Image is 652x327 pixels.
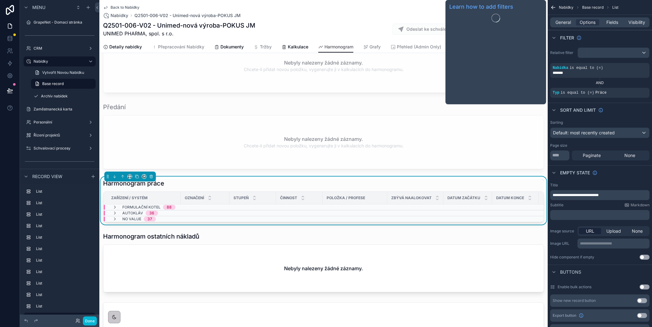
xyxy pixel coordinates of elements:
span: Činnost [280,195,297,200]
label: Image URL [550,241,575,246]
a: Detaily nabídky [103,41,142,54]
span: Visibility [628,19,645,25]
div: Hide component if empty [550,255,594,260]
span: General [555,19,571,25]
a: CRM [24,43,96,53]
span: UNIMED PHARMA, spol. s r.o. [103,30,255,37]
label: List [36,189,93,194]
div: 88 [167,205,172,210]
span: Markdown [631,203,650,208]
label: Zaměstnanecká karta [34,107,94,112]
a: Řízení projektů [24,130,96,140]
span: Autokláv [122,211,143,216]
label: List [36,200,93,205]
div: AND [550,80,650,85]
iframe: Guide [449,25,542,102]
a: Personální [24,117,96,127]
label: List [36,223,93,228]
a: Schvalovací procesy [24,143,96,153]
div: 36 [149,211,154,216]
label: Relative filter [550,50,575,55]
a: Přepracování Nabídky [152,41,204,54]
a: Nabídky [103,12,128,19]
span: Přehled (Admin Only) [397,44,441,50]
span: Datum začátku [447,195,480,200]
span: Přepracování Nabídky [158,44,204,50]
span: No value [122,217,141,222]
span: Položka / Profese [327,195,365,200]
span: Stupeň [233,195,249,200]
span: Paginate [583,152,601,159]
div: scrollable content [550,190,650,200]
span: Empty state [560,170,590,176]
span: is equal to (=) [561,91,594,95]
span: Filter [560,35,574,41]
span: Record view [32,173,62,180]
span: URL [586,228,594,234]
a: Nabídky [24,56,96,66]
span: Fields [606,19,618,25]
a: Grafy [363,41,381,54]
span: Base record [582,5,604,10]
label: Sorting [550,120,563,125]
span: Buttons [560,269,581,275]
a: Kalkulace [282,41,308,54]
label: Image source [550,229,575,234]
label: List [36,235,93,240]
label: Page size [550,143,567,148]
span: Upload [606,228,621,234]
label: Řízení projektů [34,133,86,138]
label: Enable bulk actions [558,284,591,289]
span: Default: most recently created [553,130,615,135]
span: Sort And Limit [560,107,596,113]
a: Q2501-006-V02 - Unimed-nová výroba-POKUS JM [134,12,241,19]
a: Back to Nabídky [103,5,139,10]
span: Kalkulace [288,44,308,50]
span: Práce [595,91,607,95]
span: Export button [553,313,576,318]
div: scrollable content [577,239,650,249]
button: Default: most recently created [550,128,650,138]
label: List [36,292,93,297]
span: Options [580,19,595,25]
a: Base record [31,79,96,89]
div: 37 [147,217,152,222]
a: Dokumenty [214,41,244,54]
label: CRM [34,46,86,51]
div: scrollable content [20,184,99,315]
label: List [36,304,93,309]
span: None [632,228,643,234]
label: List [36,258,93,263]
span: Harmonogram [324,44,353,50]
button: Done [83,316,97,325]
span: Nabídka [553,66,568,70]
label: Nabídky [34,59,83,64]
h1: Harmonogram práce [103,179,164,188]
a: Harmonogram [318,41,353,53]
span: Typ [553,91,559,95]
a: Learn how to add filters [449,2,542,11]
a: Tržby [254,41,272,54]
label: Schvalovací procesy [34,146,86,151]
span: Detaily nabídky [109,44,142,50]
a: Archív nabídek [31,91,96,101]
span: None [624,152,635,159]
div: scrollable content [550,210,650,220]
span: Base record [42,81,64,86]
h1: Q2501-006-V02 - Unimed-nová výroba-POKUS JM [103,21,255,30]
span: Tržby [260,44,272,50]
span: Back to Nabídky [111,5,139,10]
label: List [36,269,93,274]
label: Title [550,183,558,188]
label: List [36,246,93,251]
span: Označení [185,195,204,200]
span: Zbývá naalokovat [391,195,432,200]
span: Formulační kotel [122,205,161,210]
a: Přehled (Admin Only) [391,41,441,54]
a: GrapeNet - Domací stránka [24,17,96,27]
span: Dokumenty [220,44,244,50]
label: Archív nabídek [41,94,94,99]
span: Nabídky [111,12,128,19]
